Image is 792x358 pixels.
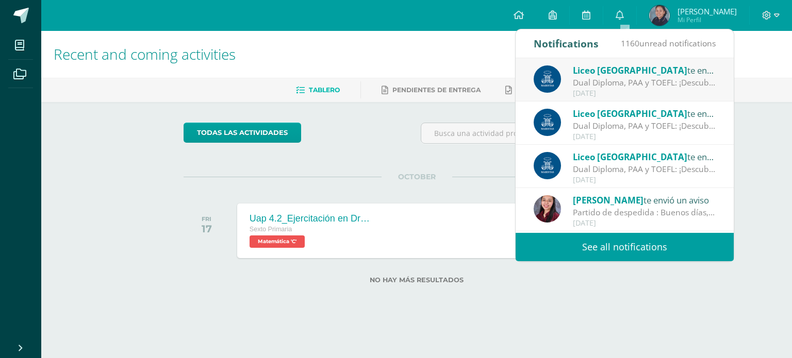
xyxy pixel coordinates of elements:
[621,38,716,49] span: unread notifications
[382,82,481,98] a: Pendientes de entrega
[573,207,716,218] div: Partido de despedida : Buenos días, comparte con entusiasmo el último partido de la primaria. Rec...
[250,235,305,248] span: Matemática 'C'
[573,132,716,141] div: [DATE]
[309,86,340,94] span: Tablero
[573,194,643,206] span: [PERSON_NAME]
[573,150,716,163] div: te envió un aviso
[573,219,716,228] div: [DATE]
[573,107,716,120] div: te envió un aviso
[573,163,716,175] div: Dual Diploma, PAA y TOEFL: ¡Descubre un proyecto educativo innovador para ti y tu familia! Vamos ...
[250,213,373,224] div: Uap 4.2_Ejercitación en Dreambox (Knotion)
[573,120,716,132] div: Dual Diploma, PAA y TOEFL: ¡Descubre un proyecto educativo innovador para ti y tu familia! Vamos ...
[573,63,716,77] div: te envió un aviso
[573,176,716,184] div: [DATE]
[202,215,212,223] div: FRI
[382,172,452,181] span: OCTOBER
[250,226,292,233] span: Sexto Primaria
[516,233,734,261] a: See all notifications
[184,276,650,284] label: No hay más resultados
[54,44,236,64] span: Recent and coming activities
[184,123,301,143] a: todas las Actividades
[534,109,561,136] img: b41cd0bd7c5dca2e84b8bd7996f0ae72.png
[505,82,562,98] a: Entregadas
[573,193,716,207] div: te envió un aviso
[678,6,737,16] span: [PERSON_NAME]
[202,223,212,235] div: 17
[649,5,670,26] img: 278aa6f9e34c126a725c5c57f2076c7b.png
[573,151,687,163] span: Liceo [GEOGRAPHIC_DATA]
[678,15,737,24] span: Mi Perfil
[573,77,716,89] div: Dual Diploma, PAA y TOEFL: ¡Descubre un proyecto educativo innovador para ti y tu familia! Vamos ...
[534,29,599,58] div: Notifications
[534,65,561,93] img: b41cd0bd7c5dca2e84b8bd7996f0ae72.png
[573,108,687,120] span: Liceo [GEOGRAPHIC_DATA]
[421,123,650,143] input: Busca una actividad próxima aquí...
[296,82,340,98] a: Tablero
[392,86,481,94] span: Pendientes de entrega
[621,38,639,49] span: 1160
[573,89,716,98] div: [DATE]
[534,152,561,179] img: b41cd0bd7c5dca2e84b8bd7996f0ae72.png
[534,195,561,223] img: 5d3f87f6650fdbda4904ca6dbcf1978c.png
[573,64,687,76] span: Liceo [GEOGRAPHIC_DATA]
